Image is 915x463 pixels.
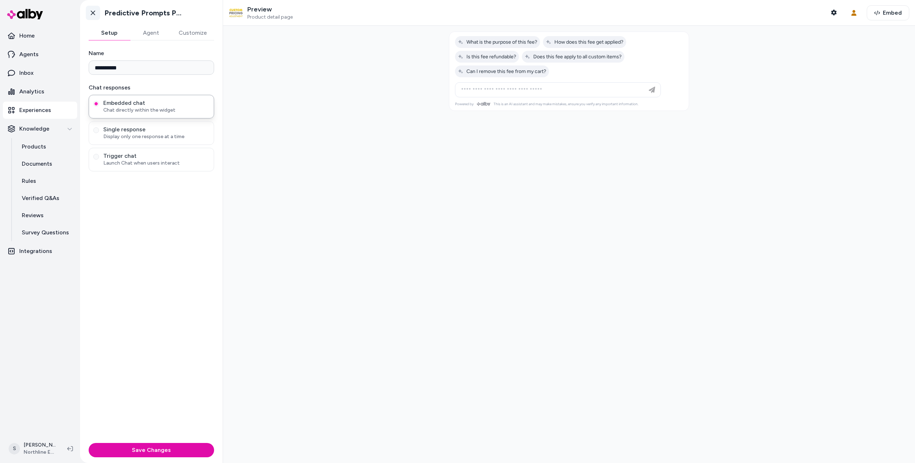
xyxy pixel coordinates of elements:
[247,5,293,14] p: Preview
[7,9,43,19] img: alby Logo
[22,194,59,203] p: Verified Q&As
[93,127,99,133] button: Single responseDisplay only one response at a time
[247,14,293,20] span: Product detail page
[15,138,77,155] a: Products
[867,5,909,20] button: Embed
[19,69,34,77] p: Inbox
[89,83,214,92] label: Chat responses
[89,49,214,58] label: Name
[103,107,209,114] span: Chat directly within the widget
[229,6,243,20] img: Custom Pricing Adjustment
[103,99,209,107] span: Embedded chat
[883,9,902,17] span: Embed
[19,106,51,114] p: Experiences
[15,190,77,207] a: Verified Q&As
[19,31,35,40] p: Home
[19,247,52,255] p: Integrations
[15,155,77,172] a: Documents
[22,160,52,168] p: Documents
[103,126,209,133] span: Single response
[22,228,69,237] p: Survey Questions
[22,211,44,220] p: Reviews
[130,26,172,40] button: Agent
[24,442,56,449] p: [PERSON_NAME]
[89,26,130,40] button: Setup
[15,172,77,190] a: Rules
[3,83,77,100] a: Analytics
[103,160,209,167] span: Launch Chat when users interact
[93,154,99,160] button: Trigger chatLaunch Chat when users interact
[15,224,77,241] a: Survey Questions
[22,142,46,151] p: Products
[3,243,77,260] a: Integrations
[22,177,36,185] p: Rules
[19,87,44,96] p: Analytics
[9,443,20,454] span: S
[93,101,99,107] button: Embedded chatChat directly within the widget
[19,125,49,133] p: Knowledge
[3,46,77,63] a: Agents
[3,102,77,119] a: Experiences
[3,64,77,82] a: Inbox
[89,443,214,457] button: Save Changes
[3,120,77,137] button: Knowledge
[103,133,209,140] span: Display only one response at a time
[104,9,185,18] h1: Predictive Prompts PDP
[24,449,56,456] span: Northline Express
[4,437,61,460] button: S[PERSON_NAME]Northline Express
[172,26,214,40] button: Customize
[3,27,77,44] a: Home
[15,207,77,224] a: Reviews
[19,50,39,59] p: Agents
[103,152,209,160] span: Trigger chat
